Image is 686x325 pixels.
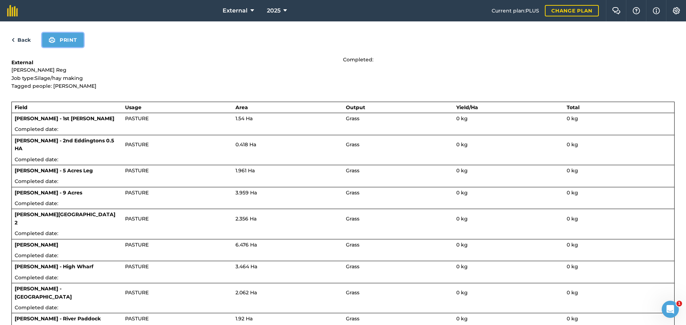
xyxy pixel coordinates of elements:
td: 0 kg [453,187,564,198]
td: 2.356 Ha [233,209,343,228]
img: A cog icon [672,7,681,14]
span: Current plan : PLUS [492,7,539,15]
span: 2025 [267,6,280,15]
td: 0 kg [564,187,674,198]
th: Usage [122,102,233,113]
td: 0 kg [453,313,564,324]
a: Back [11,36,31,44]
td: 2.062 Ha [233,283,343,302]
td: PASTURE [122,113,233,124]
button: Print [42,33,84,47]
span: External [223,6,248,15]
td: PASTURE [122,165,233,176]
td: 0 kg [564,209,674,228]
td: Completed date: [12,250,675,261]
td: 0 kg [453,239,564,250]
img: A question mark icon [632,7,641,14]
img: Two speech bubbles overlapping with the left bubble in the forefront [612,7,621,14]
th: Yield/ Ha [453,102,564,113]
td: 0.418 Ha [233,135,343,154]
td: 0 kg [453,113,564,124]
p: Job type: Silage/hay making [11,74,343,82]
td: PASTURE [122,209,233,228]
td: PASTURE [122,283,233,302]
td: 0 kg [564,313,674,324]
td: PASTURE [122,261,233,272]
td: 0 kg [564,135,674,154]
td: 6.476 Ha [233,239,343,250]
td: 0 kg [453,209,564,228]
td: Completed date: [12,302,675,313]
th: Output [343,102,453,113]
p: [PERSON_NAME] Reg [11,66,343,74]
strong: [PERSON_NAME] [15,242,58,248]
td: Grass [343,261,453,272]
td: PASTURE [122,135,233,154]
td: 1.92 Ha [233,313,343,324]
strong: [PERSON_NAME] - 9 Acres [15,189,82,196]
p: Tagged people: [PERSON_NAME] [11,82,343,90]
td: Grass [343,113,453,124]
td: 0 kg [564,239,674,250]
th: Field [12,102,122,113]
td: Grass [343,239,453,250]
td: PASTURE [122,313,233,324]
strong: [PERSON_NAME] - 2nd Eddingtons 0.5 HA [15,137,114,152]
img: svg+xml;base64,PHN2ZyB4bWxucz0iaHR0cDovL3d3dy53My5vcmcvMjAwMC9zdmciIHdpZHRoPSIxNyIgaGVpZ2h0PSIxNy... [653,6,660,15]
strong: [PERSON_NAME] - 5 Acres Leg [15,167,93,174]
td: 0 kg [453,135,564,154]
td: Completed date: [12,198,675,209]
td: Completed date: [12,124,675,135]
td: Completed date: [12,176,675,187]
span: 1 [676,301,682,306]
td: Grass [343,313,453,324]
td: 0 kg [453,261,564,272]
th: Total [564,102,674,113]
td: 0 kg [564,261,674,272]
strong: [PERSON_NAME] - [GEOGRAPHIC_DATA] [15,285,72,300]
td: 3.959 Ha [233,187,343,198]
iframe: Intercom live chat [662,301,679,318]
strong: [PERSON_NAME] - 1st [PERSON_NAME] [15,115,114,122]
td: 3.464 Ha [233,261,343,272]
td: 0 kg [564,113,674,124]
td: 0 kg [453,165,564,176]
td: Grass [343,209,453,228]
td: PASTURE [122,239,233,250]
td: PASTURE [122,187,233,198]
h1: External [11,59,343,66]
td: Grass [343,135,453,154]
td: 1.54 Ha [233,113,343,124]
strong: [PERSON_NAME] - River Paddock [15,315,101,322]
td: Grass [343,187,453,198]
strong: [PERSON_NAME] - High Wharf [15,263,93,270]
td: 0 kg [564,165,674,176]
img: fieldmargin Logo [7,5,18,16]
a: Change plan [545,5,599,16]
img: svg+xml;base64,PHN2ZyB4bWxucz0iaHR0cDovL3d3dy53My5vcmcvMjAwMC9zdmciIHdpZHRoPSIxOSIgaGVpZ2h0PSIyNC... [49,36,55,44]
td: Completed date: [12,228,675,239]
img: svg+xml;base64,PHN2ZyB4bWxucz0iaHR0cDovL3d3dy53My5vcmcvMjAwMC9zdmciIHdpZHRoPSI5IiBoZWlnaHQ9IjI0Ii... [11,36,15,44]
th: Area [233,102,343,113]
td: 0 kg [453,283,564,302]
p: Completed: [343,56,675,64]
td: 1.961 Ha [233,165,343,176]
td: Completed date: [12,272,675,283]
td: Completed date: [12,154,675,165]
td: 0 kg [564,283,674,302]
strong: [PERSON_NAME][GEOGRAPHIC_DATA] 2 [15,211,115,225]
td: Grass [343,165,453,176]
td: Grass [343,283,453,302]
